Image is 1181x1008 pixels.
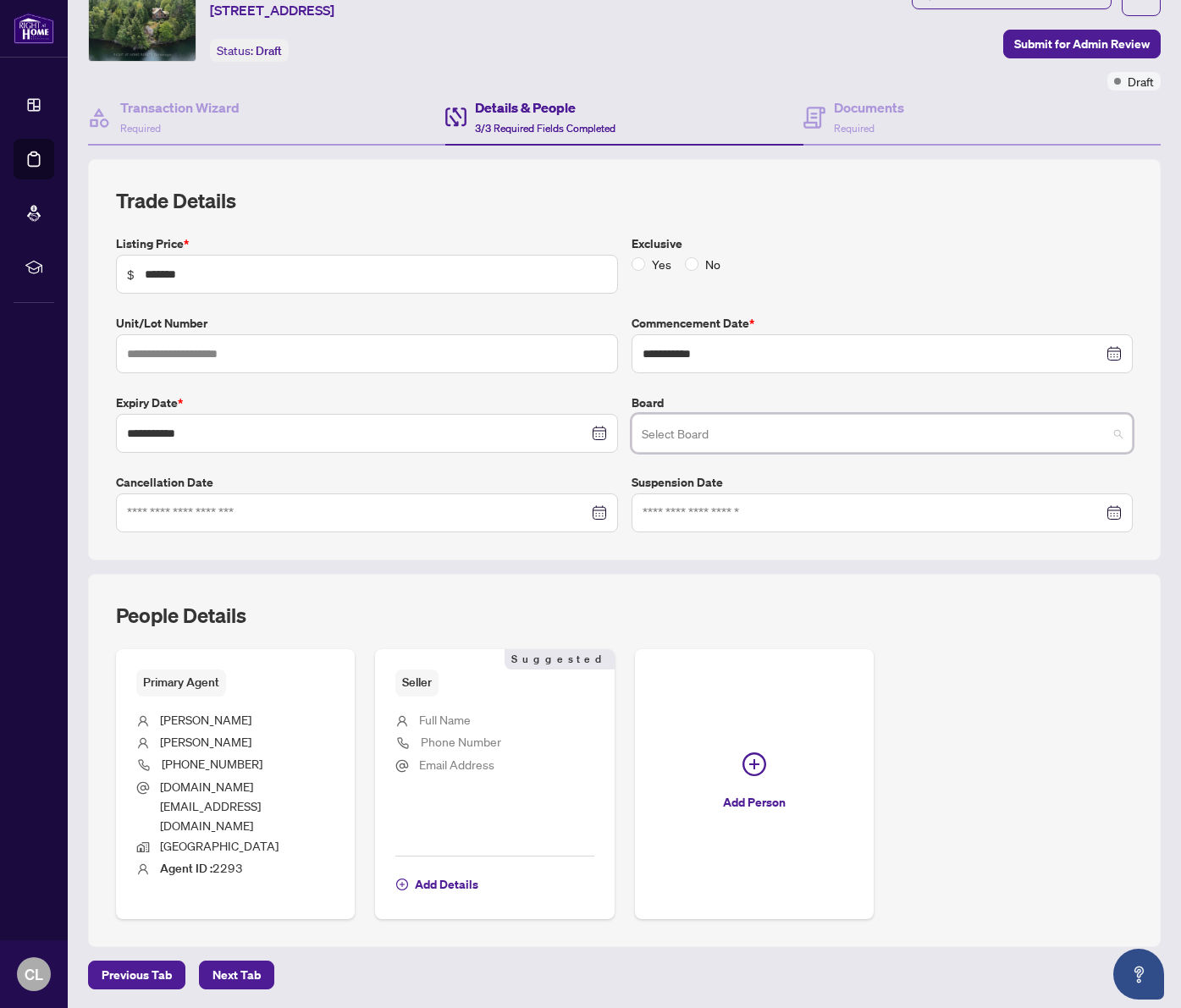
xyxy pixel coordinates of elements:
[645,255,678,273] span: Yes
[116,187,1133,214] h2: Trade Details
[162,756,262,771] span: [PHONE_NUMBER]
[127,265,135,284] span: $
[160,861,212,876] b: Agent ID :
[160,712,251,727] span: [PERSON_NAME]
[1014,30,1150,58] span: Submit for Admin Review
[475,122,615,135] span: 3/3 Required Fields Completed
[395,669,439,696] span: Seller
[116,394,618,412] label: Expiry Date
[102,961,172,989] span: Previous Tab
[395,870,479,899] button: Add Details
[834,122,875,135] span: Required
[160,779,261,834] span: [DOMAIN_NAME][EMAIL_ADDRESS][DOMAIN_NAME]
[632,394,1134,412] label: Board
[1128,72,1154,91] span: Draft
[160,838,279,853] span: [GEOGRAPHIC_DATA]
[475,97,615,118] h4: Details & People
[632,473,1134,492] label: Suspension Date
[199,961,274,989] button: Next Tab
[505,649,615,669] span: Suggested
[635,649,874,919] button: Add Person
[25,962,43,986] span: CL
[415,871,478,898] span: Add Details
[419,757,494,772] span: Email Address
[421,734,501,749] span: Phone Number
[116,234,618,253] label: Listing Price
[256,43,282,58] span: Draft
[14,13,54,44] img: logo
[698,255,727,273] span: No
[742,752,766,776] span: plus-circle
[116,473,618,492] label: Cancellation Date
[116,314,618,333] label: Unit/Lot Number
[160,860,243,875] span: 2293
[632,234,1134,253] label: Exclusive
[160,734,251,749] span: [PERSON_NAME]
[120,97,240,118] h4: Transaction Wizard
[723,789,786,816] span: Add Person
[419,712,471,727] span: Full Name
[116,602,246,629] h2: People Details
[120,122,161,135] span: Required
[1003,30,1161,58] button: Submit for Admin Review
[632,314,1134,333] label: Commencement Date
[212,961,261,989] span: Next Tab
[1113,949,1164,1000] button: Open asap
[136,669,226,696] span: Primary Agent
[88,961,185,989] button: Previous Tab
[834,97,904,118] h4: Documents
[396,879,408,890] span: plus-circle
[210,39,289,62] div: Status:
